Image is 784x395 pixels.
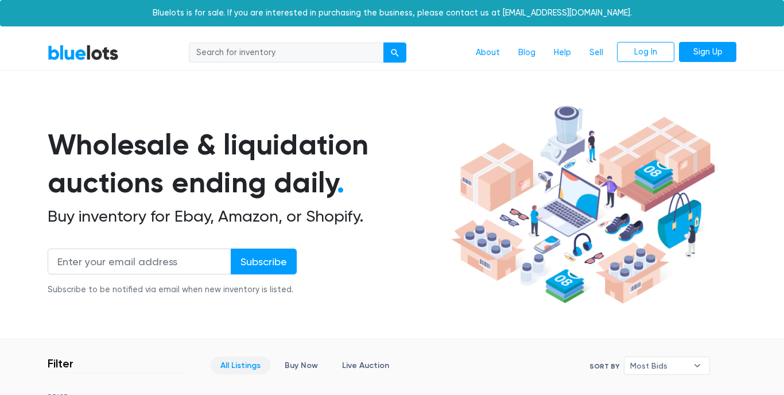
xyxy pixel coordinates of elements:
[447,100,719,309] img: hero-ee84e7d0318cb26816c560f6b4441b76977f77a177738b4e94f68c95b2b83dbb.png
[509,42,545,64] a: Blog
[48,44,119,61] a: BlueLots
[231,249,297,274] input: Subscribe
[48,284,297,296] div: Subscribe to be notified via email when new inventory is listed.
[48,126,447,202] h1: Wholesale & liquidation auctions ending daily
[467,42,509,64] a: About
[332,357,399,374] a: Live Auction
[48,207,447,226] h2: Buy inventory for Ebay, Amazon, or Shopify.
[685,357,709,374] b: ▾
[580,42,612,64] a: Sell
[630,357,688,374] span: Most Bids
[189,42,384,63] input: Search for inventory
[679,42,736,63] a: Sign Up
[211,357,270,374] a: All Listings
[337,165,344,200] span: .
[48,249,231,274] input: Enter your email address
[275,357,328,374] a: Buy Now
[545,42,580,64] a: Help
[589,361,619,371] label: Sort By
[48,357,73,370] h3: Filter
[617,42,674,63] a: Log In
